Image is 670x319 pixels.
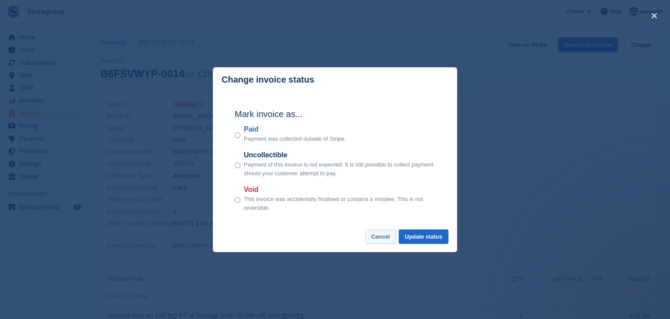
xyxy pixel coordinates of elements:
[647,9,661,23] button: close
[399,229,448,244] button: Update status
[365,229,396,244] button: Cancel
[244,150,435,160] label: Uncollectible
[244,184,435,195] label: Void
[244,195,435,212] p: This invoice was accidentally finalised or contains a mistake. This is not reversible.
[244,124,346,135] label: Paid
[235,107,435,121] h2: Mark invoice as...
[222,75,314,85] p: Change invoice status
[244,160,435,177] p: Payment of this invoice is not expected. It is still possible to collect payment should your cust...
[244,135,346,143] p: Payment was collected outside of Stripe.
